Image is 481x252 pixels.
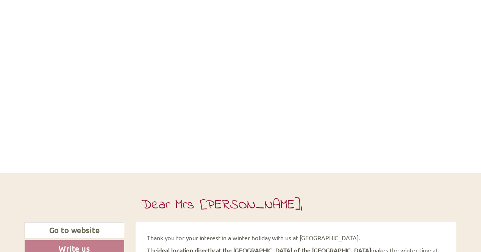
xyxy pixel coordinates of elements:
[141,198,303,213] h1: Dear Mrs [PERSON_NAME],
[136,6,163,19] div: [DATE]
[6,20,92,44] div: Hello, how can we help you?
[11,22,89,28] div: Hotel Heinz
[25,222,124,238] a: Go to website
[257,196,298,213] button: Send
[11,37,89,42] small: 18:08
[147,233,445,242] p: Thank you for your interest in a winter holiday with us at [GEOGRAPHIC_DATA].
